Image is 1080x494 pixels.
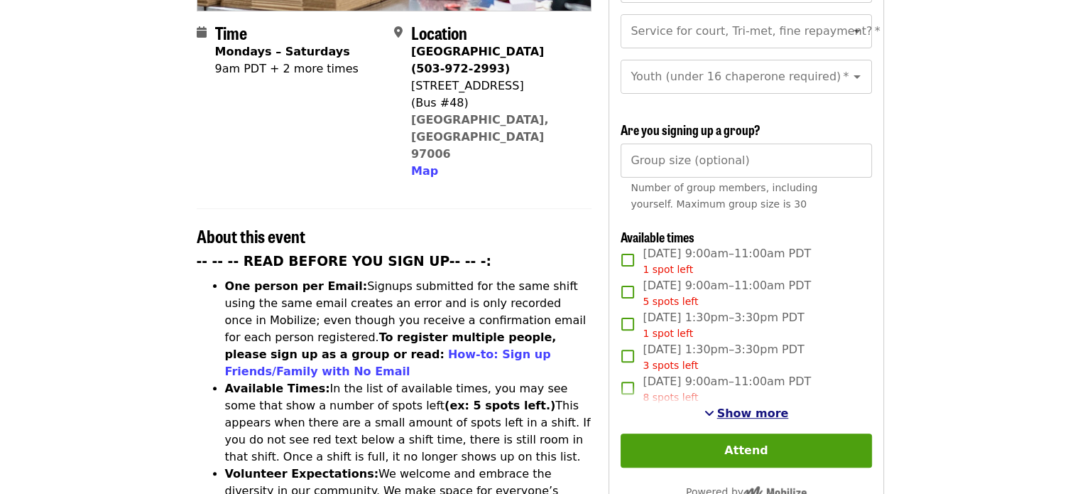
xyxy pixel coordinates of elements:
[717,407,789,420] span: Show more
[621,434,871,468] button: Attend
[444,399,555,412] strong: (ex: 5 spots left.)
[643,309,804,341] span: [DATE] 1:30pm–3:30pm PDT
[847,67,867,87] button: Open
[225,278,592,380] li: Signups submitted for the same shift using the same email creates an error and is only recorded o...
[631,182,817,210] span: Number of group members, including yourself. Maximum group size is 30
[643,264,693,275] span: 1 spot left
[197,26,207,39] i: calendar icon
[411,163,438,180] button: Map
[643,277,811,309] span: [DATE] 9:00am–11:00am PDT
[643,360,698,371] span: 3 spots left
[643,296,698,307] span: 5 spots left
[643,245,811,277] span: [DATE] 9:00am–11:00am PDT
[197,254,492,269] strong: -- -- -- READ BEFORE YOU SIGN UP-- -- -:
[225,380,592,466] li: In the list of available times, you may see some that show a number of spots left This appears wh...
[643,341,804,373] span: [DATE] 1:30pm–3:30pm PDT
[411,95,580,112] div: (Bus #48)
[643,328,693,339] span: 1 spot left
[411,20,467,45] span: Location
[411,45,544,75] strong: [GEOGRAPHIC_DATA] (503-972-2993)
[394,26,403,39] i: map-marker-alt icon
[411,164,438,178] span: Map
[225,382,330,395] strong: Available Times:
[225,279,368,293] strong: One person per Email:
[411,113,549,161] a: [GEOGRAPHIC_DATA], [GEOGRAPHIC_DATA] 97006
[197,223,305,248] span: About this event
[215,45,350,58] strong: Mondays – Saturdays
[621,120,760,139] span: Are you signing up a group?
[643,392,698,403] span: 8 spots left
[215,60,359,77] div: 9am PDT + 2 more times
[643,373,811,405] span: [DATE] 9:00am–11:00am PDT
[225,467,379,480] strong: Volunteer Expectations:
[621,227,694,246] span: Available times
[704,405,789,422] button: See more timeslots
[215,20,247,45] span: Time
[225,348,551,378] a: How-to: Sign up Friends/Family with No Email
[411,77,580,95] div: [STREET_ADDRESS]
[847,21,867,41] button: Open
[621,144,871,178] input: [object Object]
[225,331,557,361] strong: To register multiple people, please sign up as a group or read:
